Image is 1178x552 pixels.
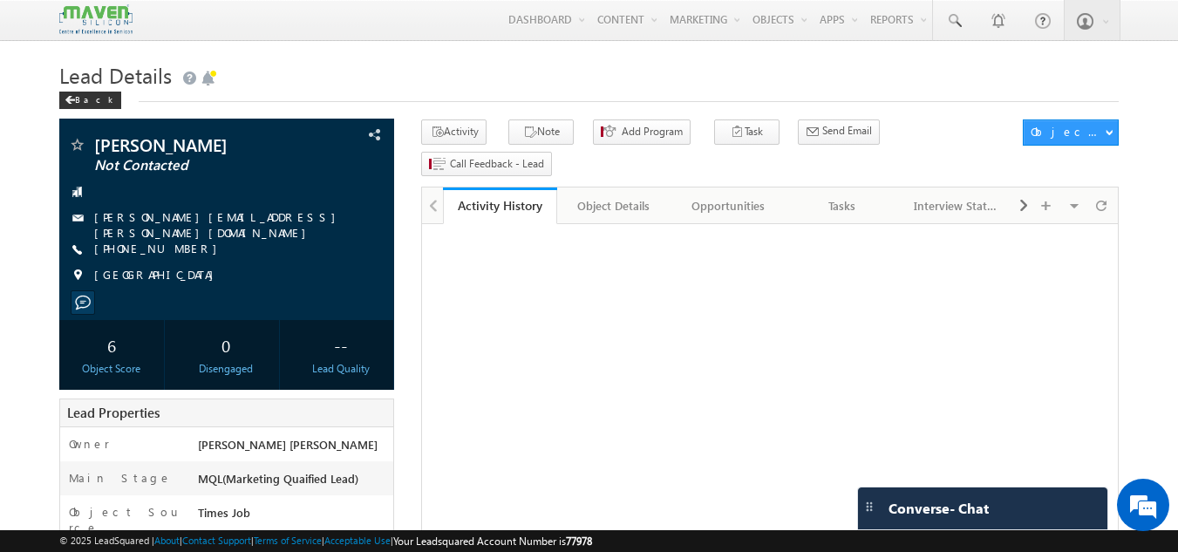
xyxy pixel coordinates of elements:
[671,187,786,224] a: Opportunities
[198,437,378,452] span: [PERSON_NAME] [PERSON_NAME]
[67,404,160,421] span: Lead Properties
[59,4,133,35] img: Custom Logo
[593,119,691,145] button: Add Program
[292,329,389,361] div: --
[59,61,172,89] span: Lead Details
[94,209,344,240] a: [PERSON_NAME][EMAIL_ADDRESS][PERSON_NAME][DOMAIN_NAME]
[154,535,180,546] a: About
[421,152,552,177] button: Call Feedback - Lead
[822,123,872,139] span: Send Email
[456,197,544,214] div: Activity History
[622,124,683,140] span: Add Program
[800,195,884,216] div: Tasks
[508,119,574,145] button: Note
[1023,119,1119,146] button: Object Actions
[900,187,1014,224] a: Interview Status
[889,501,989,516] span: Converse - Chat
[69,504,181,535] label: Object Source
[94,241,226,258] span: [PHONE_NUMBER]
[1031,124,1105,140] div: Object Actions
[292,361,389,377] div: Lead Quality
[714,119,780,145] button: Task
[94,157,301,174] span: Not Contacted
[557,187,671,224] a: Object Details
[59,91,130,106] a: Back
[94,267,222,284] span: [GEOGRAPHIC_DATA]
[59,92,121,109] div: Back
[862,500,876,514] img: carter-drag
[254,535,322,546] a: Terms of Service
[685,195,770,216] div: Opportunities
[59,533,592,549] span: © 2025 LeadSquared | | | | |
[69,470,172,486] label: Main Stage
[194,470,394,494] div: MQL(Marketing Quaified Lead)
[182,535,251,546] a: Contact Support
[194,504,394,528] div: Times Job
[566,535,592,548] span: 77978
[914,195,998,216] div: Interview Status
[178,329,275,361] div: 0
[64,329,160,361] div: 6
[571,195,656,216] div: Object Details
[393,535,592,548] span: Your Leadsquared Account Number is
[798,119,880,145] button: Send Email
[324,535,391,546] a: Acceptable Use
[443,187,557,224] a: Activity History
[421,119,487,145] button: Activity
[69,436,110,452] label: Owner
[450,156,544,172] span: Call Feedback - Lead
[64,361,160,377] div: Object Score
[786,187,900,224] a: Tasks
[94,136,301,153] span: [PERSON_NAME]
[178,361,275,377] div: Disengaged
